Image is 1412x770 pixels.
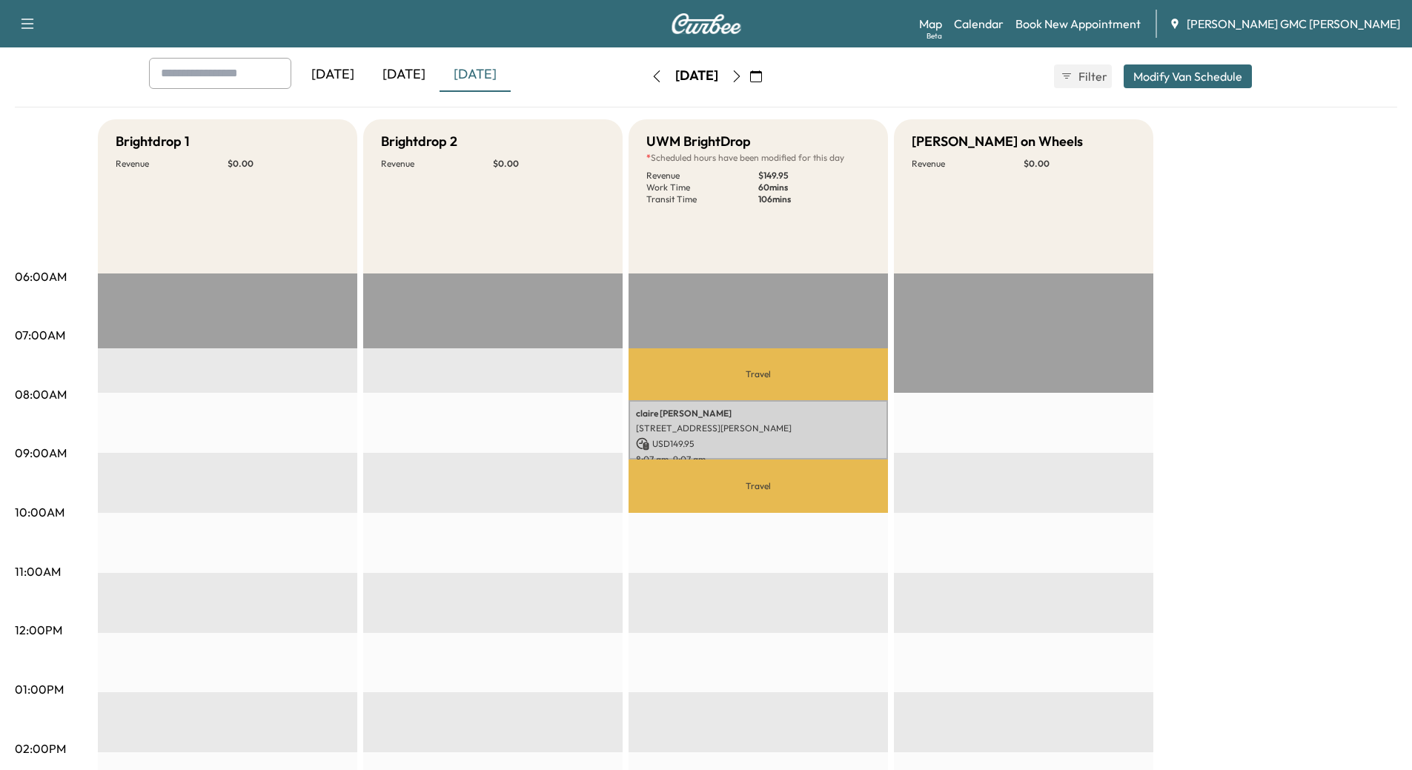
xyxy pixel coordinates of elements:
[954,15,1004,33] a: Calendar
[116,131,190,152] h5: Brightdrop 1
[646,170,758,182] p: Revenue
[15,621,62,639] p: 12:00PM
[636,408,881,419] p: claire [PERSON_NAME]
[927,30,942,42] div: Beta
[15,680,64,698] p: 01:00PM
[15,385,67,403] p: 08:00AM
[381,131,457,152] h5: Brightdrop 2
[1078,67,1105,85] span: Filter
[493,158,605,170] p: $ 0.00
[368,58,440,92] div: [DATE]
[646,131,751,152] h5: UWM BrightDrop
[15,562,61,580] p: 11:00AM
[1187,15,1400,33] span: [PERSON_NAME] GMC [PERSON_NAME]
[116,158,228,170] p: Revenue
[1054,64,1112,88] button: Filter
[758,182,870,193] p: 60 mins
[636,454,881,465] p: 8:07 am - 9:07 am
[15,268,67,285] p: 06:00AM
[636,422,881,434] p: [STREET_ADDRESS][PERSON_NAME]
[15,740,66,757] p: 02:00PM
[912,158,1024,170] p: Revenue
[919,15,942,33] a: MapBeta
[629,459,888,512] p: Travel
[758,193,870,205] p: 106 mins
[1024,158,1136,170] p: $ 0.00
[629,348,888,400] p: Travel
[297,58,368,92] div: [DATE]
[15,444,67,462] p: 09:00AM
[15,503,64,521] p: 10:00AM
[228,158,339,170] p: $ 0.00
[1015,15,1141,33] a: Book New Appointment
[636,437,881,451] p: USD 149.95
[758,170,870,182] p: $ 149.95
[646,152,870,164] p: Scheduled hours have been modified for this day
[675,67,718,85] div: [DATE]
[381,158,493,170] p: Revenue
[646,193,758,205] p: Transit Time
[15,326,65,344] p: 07:00AM
[671,13,742,34] img: Curbee Logo
[646,182,758,193] p: Work Time
[440,58,511,92] div: [DATE]
[1124,64,1252,88] button: Modify Van Schedule
[912,131,1083,152] h5: [PERSON_NAME] on Wheels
